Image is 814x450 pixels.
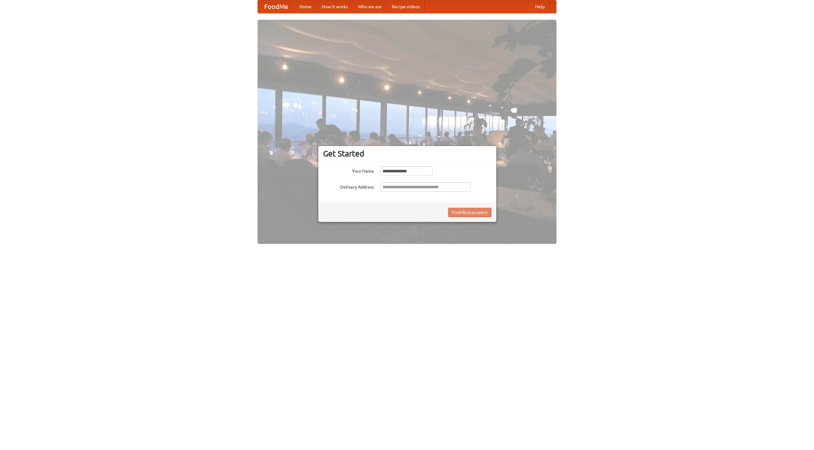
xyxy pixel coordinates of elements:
label: Your Name [323,166,374,174]
h3: Get Started [323,149,492,158]
button: Find Restaurants! [448,208,492,217]
a: Recipe videos [387,0,425,13]
a: Who we are [353,0,387,13]
a: FoodMe [258,0,294,13]
a: Home [294,0,317,13]
a: How it works [317,0,353,13]
a: Help [530,0,550,13]
label: Delivery Address [323,182,374,190]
